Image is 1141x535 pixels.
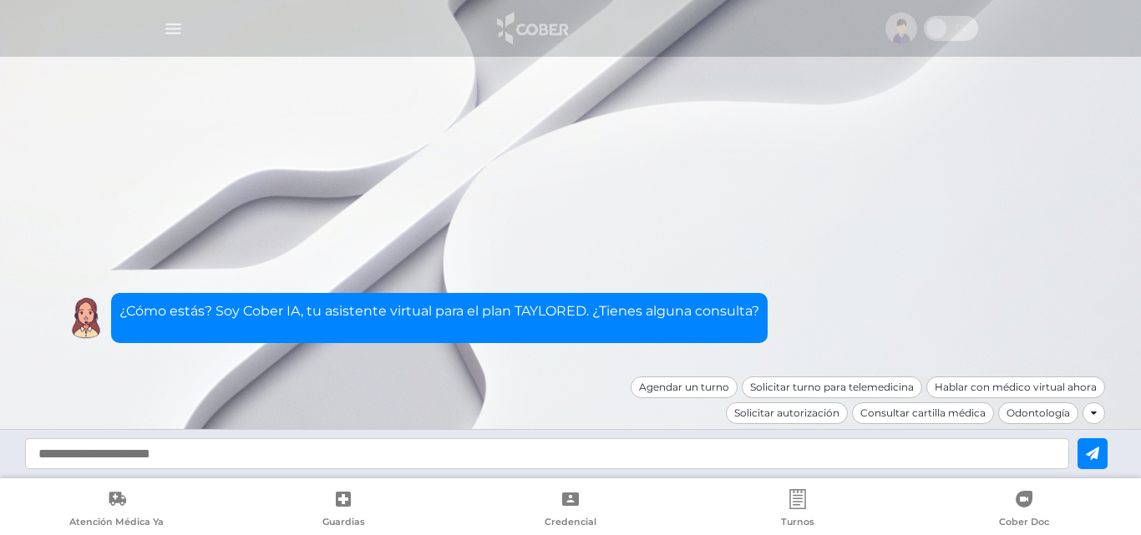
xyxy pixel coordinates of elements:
[3,489,231,532] a: Atención Médica Ya
[684,489,911,532] a: Turnos
[742,376,922,398] div: Solicitar turno para telemedicina
[910,489,1138,532] a: Cober Doc
[69,516,164,531] span: Atención Médica Ya
[457,489,684,532] a: Credencial
[65,297,107,339] img: Cober IA
[231,489,458,532] a: Guardias
[781,516,814,531] span: Turnos
[545,516,596,531] span: Credencial
[998,402,1078,424] div: Odontología
[852,402,994,424] div: Consultar cartilla médica
[119,301,759,321] p: ¿Cómo estás? Soy Cober IA, tu asistente virtual para el plan TAYLORED. ¿Tienes alguna consulta?
[999,516,1049,531] span: Cober Doc
[926,376,1105,398] div: Hablar con médico virtual ahora
[322,516,365,531] span: Guardias
[726,402,848,424] div: Solicitar autorización
[631,376,738,398] div: Agendar un turno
